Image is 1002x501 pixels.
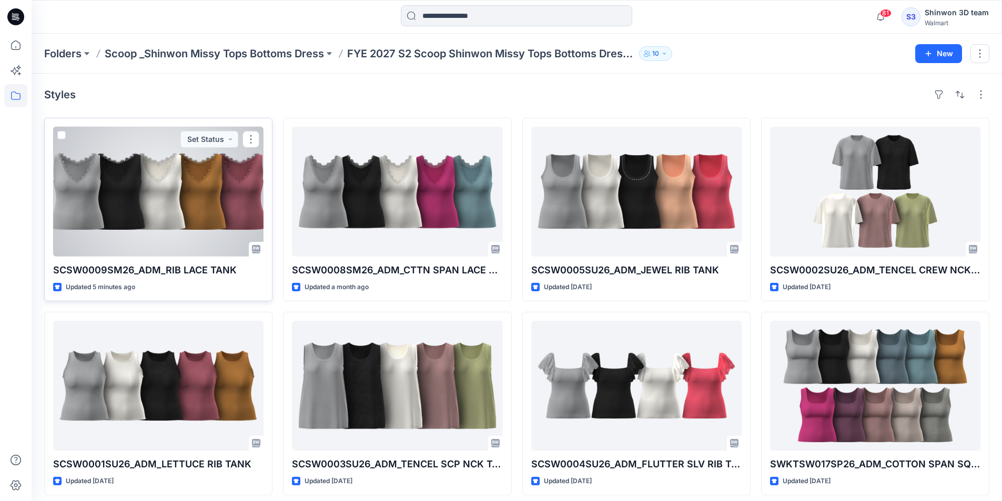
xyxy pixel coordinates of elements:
[770,457,980,472] p: SWKTSW017SP26_ADM_COTTON SPAN SQ NECK TANK
[292,457,502,472] p: SCSW0003SU26_ADM_TENCEL SCP NCK TANK
[902,7,920,26] div: S3
[305,282,369,293] p: Updated a month ago
[544,282,592,293] p: Updated [DATE]
[531,127,742,257] a: SCSW0005SU26_ADM_JEWEL RIB TANK
[66,476,114,487] p: Updated [DATE]
[783,476,831,487] p: Updated [DATE]
[105,46,324,61] a: Scoop _Shinwon Missy Tops Bottoms Dress
[292,321,502,451] a: SCSW0003SU26_ADM_TENCEL SCP NCK TANK
[652,48,659,59] p: 10
[639,46,672,61] button: 10
[531,321,742,451] a: SCSW0004SU26_ADM_FLUTTER SLV RIB TOP
[783,282,831,293] p: Updated [DATE]
[915,44,962,63] button: New
[347,46,635,61] p: FYE 2027 S2 Scoop Shinwon Missy Tops Bottoms Dress Board
[53,321,264,451] a: SCSW0001SU26_ADM_LETTUCE RIB TANK
[66,282,135,293] p: Updated 5 minutes ago
[770,127,980,257] a: SCSW0002SU26_ADM_TENCEL CREW NCK TOP
[544,476,592,487] p: Updated [DATE]
[53,127,264,257] a: SCSW0009SM26_ADM_RIB LACE TANK
[770,321,980,451] a: SWKTSW017SP26_ADM_COTTON SPAN SQ NECK TANK
[292,127,502,257] a: SCSW0008SM26_ADM_CTTN SPAN LACE TANK
[305,476,352,487] p: Updated [DATE]
[925,6,989,19] div: Shinwon 3D team
[925,19,989,27] div: Walmart
[292,263,502,278] p: SCSW0008SM26_ADM_CTTN SPAN LACE TANK
[531,263,742,278] p: SCSW0005SU26_ADM_JEWEL RIB TANK
[531,457,742,472] p: SCSW0004SU26_ADM_FLUTTER SLV RIB TOP
[53,263,264,278] p: SCSW0009SM26_ADM_RIB LACE TANK
[770,263,980,278] p: SCSW0002SU26_ADM_TENCEL CREW NCK TOP
[44,88,76,101] h4: Styles
[44,46,82,61] a: Folders
[53,457,264,472] p: SCSW0001SU26_ADM_LETTUCE RIB TANK
[880,9,892,17] span: 81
